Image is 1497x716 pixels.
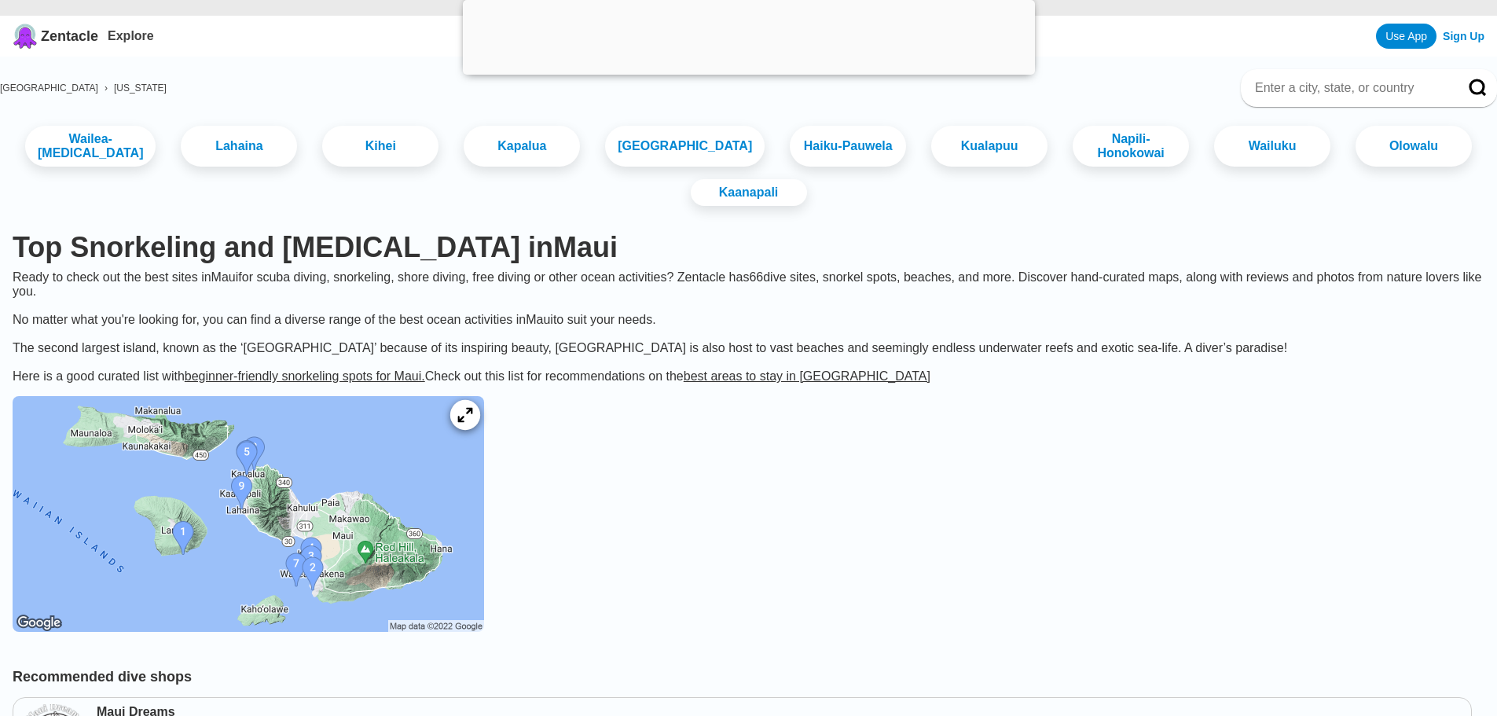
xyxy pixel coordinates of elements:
a: Olowalu [1356,126,1472,167]
span: › [105,83,108,94]
a: Kapalua [464,126,580,167]
a: Lahaina [181,126,297,167]
a: Explore [108,29,154,42]
a: Napili-Honokowai [1073,126,1189,167]
a: Haiku-Pauwela [790,126,906,167]
h1: Top Snorkeling and [MEDICAL_DATA] in Maui [13,231,1484,264]
a: Wailuku [1214,126,1330,167]
a: Zentacle logoZentacle [13,24,98,49]
a: Kihei [322,126,438,167]
img: Maui dive site map [13,396,484,632]
a: Kualapuu [931,126,1048,167]
a: Kaanapali [691,179,807,206]
a: [GEOGRAPHIC_DATA] [605,126,765,167]
a: Use App [1376,24,1436,49]
h2: Recommended dive shops [13,659,1484,685]
a: [US_STATE] [114,83,167,94]
span: Zentacle [41,28,98,45]
a: best areas to stay in [GEOGRAPHIC_DATA] [684,369,930,383]
input: Enter a city, state, or country [1253,80,1447,96]
a: Wailea-[MEDICAL_DATA] [25,126,156,167]
a: beginner-friendly snorkeling spots for Maui. [185,369,425,383]
a: Sign Up [1443,30,1484,42]
img: Zentacle logo [13,24,38,49]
